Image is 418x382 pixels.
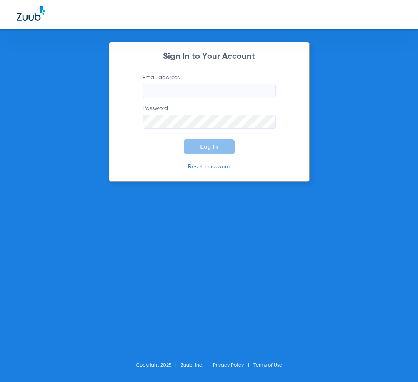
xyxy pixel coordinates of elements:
[130,53,288,61] h2: Sign In to Your Account
[143,104,276,129] label: Password
[181,361,213,369] li: Zuub, Inc.
[184,139,235,154] button: Log In
[213,363,244,368] a: Privacy Policy
[253,363,282,368] a: Terms of Use
[143,73,276,98] label: Email address
[188,164,230,170] a: Reset password
[143,84,276,98] input: Email address
[136,361,181,369] li: Copyright 2025
[143,115,276,129] input: Password
[17,6,45,21] img: Zuub Logo
[200,143,218,150] span: Log In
